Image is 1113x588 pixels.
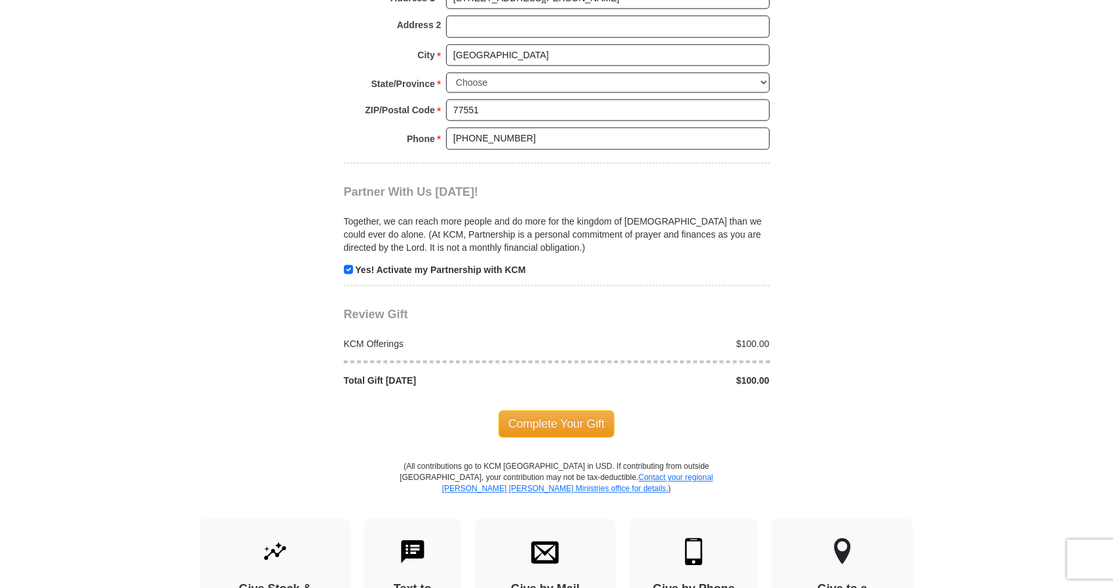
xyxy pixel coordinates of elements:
[261,538,289,566] img: give-by-stock.svg
[365,101,435,119] strong: ZIP/Postal Code
[417,46,434,64] strong: City
[337,337,557,350] div: KCM Offerings
[344,308,408,321] span: Review Gift
[400,462,714,519] p: (All contributions go to KCM [GEOGRAPHIC_DATA] in USD. If contributing from outside [GEOGRAPHIC_D...
[371,75,435,93] strong: State/Province
[397,16,442,34] strong: Address 2
[407,130,435,148] strong: Phone
[344,185,479,198] span: Partner With Us [DATE]!
[680,538,707,566] img: mobile.svg
[557,337,777,350] div: $100.00
[833,538,852,566] img: other-region
[557,374,777,387] div: $100.00
[344,215,770,254] p: Together, we can reach more people and do more for the kingdom of [DEMOGRAPHIC_DATA] than we coul...
[355,265,525,275] strong: Yes! Activate my Partnership with KCM
[337,374,557,387] div: Total Gift [DATE]
[499,411,614,438] span: Complete Your Gift
[531,538,559,566] img: envelope.svg
[399,538,426,566] img: text-to-give.svg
